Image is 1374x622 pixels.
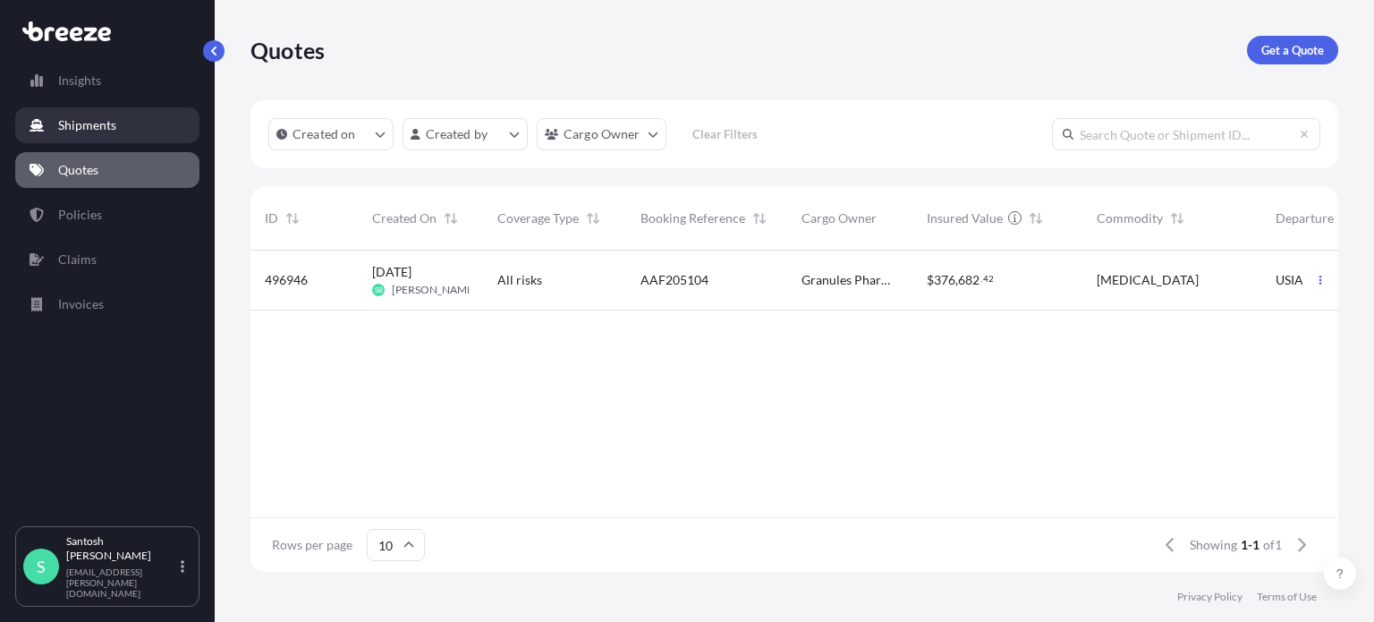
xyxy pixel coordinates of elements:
[250,36,325,64] p: Quotes
[582,208,604,229] button: Sort
[440,208,462,229] button: Sort
[58,206,102,224] p: Policies
[980,276,982,282] span: .
[927,209,1003,227] span: Insured Value
[1263,536,1282,554] span: of 1
[293,125,356,143] p: Created on
[958,274,980,286] span: 682
[497,209,579,227] span: Coverage Type
[66,567,177,599] p: [EMAIL_ADDRESS][PERSON_NAME][DOMAIN_NAME]
[983,276,994,282] span: 42
[955,274,958,286] span: ,
[497,271,542,289] span: All risks
[372,209,437,227] span: Created On
[66,534,177,563] p: Santosh [PERSON_NAME]
[265,271,308,289] span: 496946
[268,118,394,150] button: createdOn Filter options
[37,558,46,575] span: S
[58,116,116,134] p: Shipments
[675,120,776,149] button: Clear Filters
[272,536,352,554] span: Rows per page
[58,251,97,268] p: Claims
[1177,590,1243,604] a: Privacy Policy
[801,209,877,227] span: Cargo Owner
[640,209,745,227] span: Booking Reference
[1241,536,1259,554] span: 1-1
[1166,208,1188,229] button: Sort
[801,271,898,289] span: Granules Pharmaceuticals, Inc
[1052,118,1320,150] input: Search Quote or Shipment ID...
[58,72,101,89] p: Insights
[375,281,383,299] span: SB
[58,295,104,313] p: Invoices
[1261,41,1324,59] p: Get a Quote
[1247,36,1338,64] a: Get a Quote
[1025,208,1047,229] button: Sort
[372,263,411,281] span: [DATE]
[1097,271,1199,289] span: [MEDICAL_DATA]
[403,118,528,150] button: createdBy Filter options
[58,161,98,179] p: Quotes
[15,242,199,277] a: Claims
[564,125,640,143] p: Cargo Owner
[927,274,934,286] span: $
[426,125,488,143] p: Created by
[392,283,477,297] span: [PERSON_NAME]
[1337,208,1359,229] button: Sort
[15,286,199,322] a: Invoices
[15,63,199,98] a: Insights
[265,209,278,227] span: ID
[1276,271,1313,289] span: USIAD
[282,208,303,229] button: Sort
[640,271,708,289] span: AAF205104
[15,107,199,143] a: Shipments
[1276,209,1334,227] span: Departure
[692,125,758,143] p: Clear Filters
[15,197,199,233] a: Policies
[537,118,666,150] button: cargoOwner Filter options
[934,274,955,286] span: 376
[749,208,770,229] button: Sort
[1097,209,1163,227] span: Commodity
[1190,536,1237,554] span: Showing
[1257,590,1317,604] a: Terms of Use
[15,152,199,188] a: Quotes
